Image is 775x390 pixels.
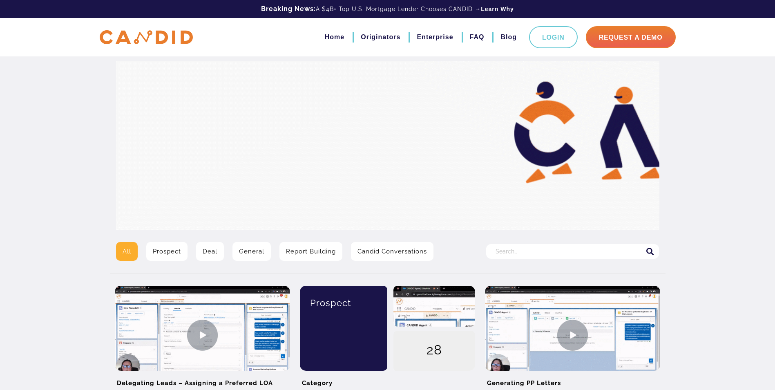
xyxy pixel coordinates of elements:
[100,30,193,45] img: CANDID APP
[325,30,344,44] a: Home
[417,30,453,44] a: Enterprise
[146,242,188,261] a: Prospect
[361,30,400,44] a: Originators
[586,26,676,48] a: Request A Demo
[529,26,578,48] a: Login
[485,371,660,389] h2: Generating PP Letters
[116,61,659,230] img: Video Library Hero
[300,371,475,389] h2: Category
[261,5,316,13] b: Breaking News:
[232,242,271,261] a: General
[500,30,517,44] a: Blog
[470,30,485,44] a: FAQ
[279,242,342,261] a: Report Building
[306,286,382,320] div: Prospect
[115,286,290,384] img: Delegating Leads – Assigning a Preferred LOA Video
[485,286,660,384] img: Generating PP Letters Video
[116,242,138,261] a: All
[196,242,224,261] a: Deal
[481,5,514,13] a: Learn Why
[115,371,290,389] h2: Delegating Leads – Assigning a Preferred LOA
[351,242,433,261] a: Candid Conversations
[393,331,475,372] div: 28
